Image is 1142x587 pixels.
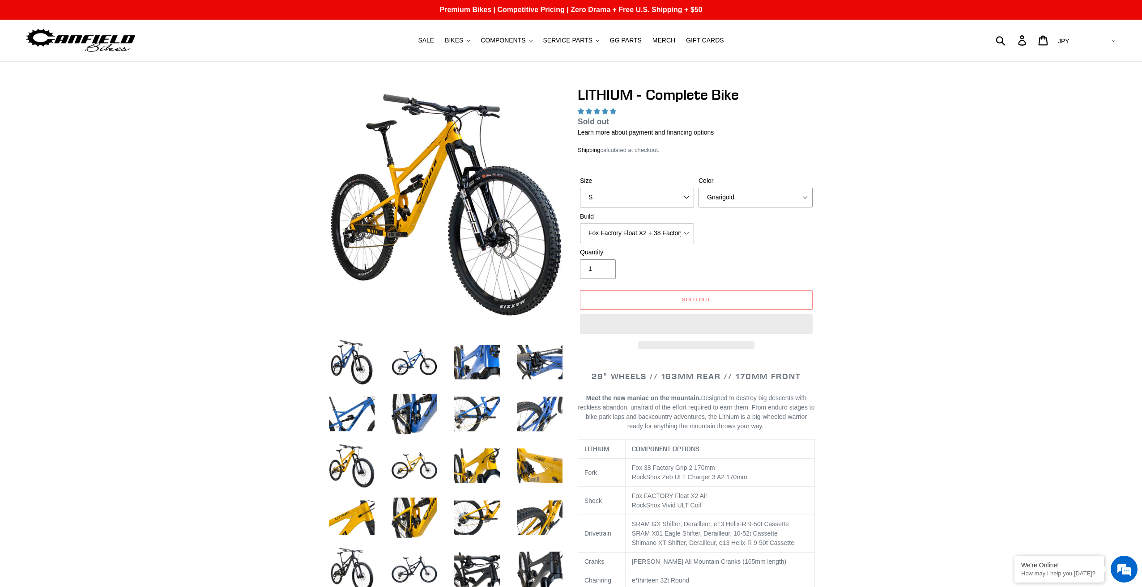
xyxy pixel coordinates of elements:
[327,389,376,439] img: Load image into Gallery viewer, LITHIUM - Complete Bike
[418,37,434,44] span: SALE
[440,34,474,46] button: BIKES
[390,441,439,490] img: Load image into Gallery viewer, LITHIUM - Complete Bike
[578,459,626,487] td: Fork
[1001,30,1023,50] input: Search
[445,37,463,44] span: BIKES
[452,441,502,490] img: Load image into Gallery viewer, LITHIUM - Complete Bike
[390,493,439,542] img: Load image into Gallery viewer, LITHIUM - Complete Bike
[580,248,694,257] label: Quantity
[586,394,701,401] b: Meet the new maniac on the mountain.
[452,389,502,439] img: Load image into Gallery viewer, LITHIUM - Complete Bike
[578,108,618,115] span: 5.00 stars
[543,37,592,44] span: SERVICE PARTS
[652,37,675,44] span: MERCH
[625,487,814,515] td: Fox FACTORY Float X2 Air RockShox Vivid ULT Coil
[390,338,439,387] img: Load image into Gallery viewer, LITHIUM - Complete Bike
[605,34,646,46] a: GG PARTS
[580,290,813,310] button: Sold out
[481,37,525,44] span: COMPONENTS
[1021,570,1097,577] p: How may I help you today?
[592,371,801,381] span: 29" WHEELS // 163mm REAR // 170mm FRONT
[699,176,813,186] label: Color
[578,86,815,103] h1: LITHIUM - Complete Bike
[327,493,376,542] img: Load image into Gallery viewer, LITHIUM - Complete Bike
[578,515,626,553] td: Drivetrain
[327,338,376,387] img: Load image into Gallery viewer, LITHIUM - Complete Bike
[662,473,737,481] span: Zeb ULT Charger 3 A2 170
[329,88,562,321] img: LITHIUM - Complete Bike
[625,515,814,553] td: SRAM GX Shifter, Derailleur, e13 Helix-R 9-50t Cassette SRAM X01 Eagle Shifter, Derailleur, 10-52...
[578,147,601,154] a: Shipping
[580,176,694,186] label: Size
[682,296,711,303] span: Sold out
[762,422,764,430] span: .
[632,464,715,471] span: Fox 38 Factory Grip 2 170mm
[578,487,626,515] td: Shock
[578,440,626,459] th: LITHIUM
[515,493,564,542] img: Load image into Gallery viewer, LITHIUM - Complete Bike
[578,553,626,571] td: Cranks
[515,441,564,490] img: Load image into Gallery viewer, LITHIUM - Complete Bike
[580,212,694,221] label: Build
[327,441,376,490] img: Load image into Gallery viewer, LITHIUM - Complete Bike
[452,493,502,542] img: Load image into Gallery viewer, LITHIUM - Complete Bike
[515,389,564,439] img: Load image into Gallery viewer, LITHIUM - Complete Bike
[578,394,815,430] span: Designed to destroy big descents with reckless abandon, unafraid of the effort required to earn t...
[586,404,815,430] span: From enduro stages to bike park laps and backcountry adventures, the Lithium is a big-wheeled war...
[390,389,439,439] img: Load image into Gallery viewer, LITHIUM - Complete Bike
[25,26,136,55] img: Canfield Bikes
[648,34,680,46] a: MERCH
[686,37,724,44] span: GIFT CARDS
[625,440,814,459] th: COMPONENT OPTIONS
[610,37,642,44] span: GG PARTS
[413,34,439,46] a: SALE
[625,459,814,487] td: RockShox mm
[625,553,814,571] td: [PERSON_NAME] All Mountain Cranks (165mm length)
[578,129,714,136] a: Learn more about payment and financing options
[515,338,564,387] img: Load image into Gallery viewer, LITHIUM - Complete Bike
[1021,562,1097,569] div: We're Online!
[452,338,502,387] img: Load image into Gallery viewer, LITHIUM - Complete Bike
[538,34,603,46] button: SERVICE PARTS
[578,117,609,126] span: Sold out
[476,34,537,46] button: COMPONENTS
[578,146,815,155] div: calculated at checkout.
[682,34,729,46] a: GIFT CARDS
